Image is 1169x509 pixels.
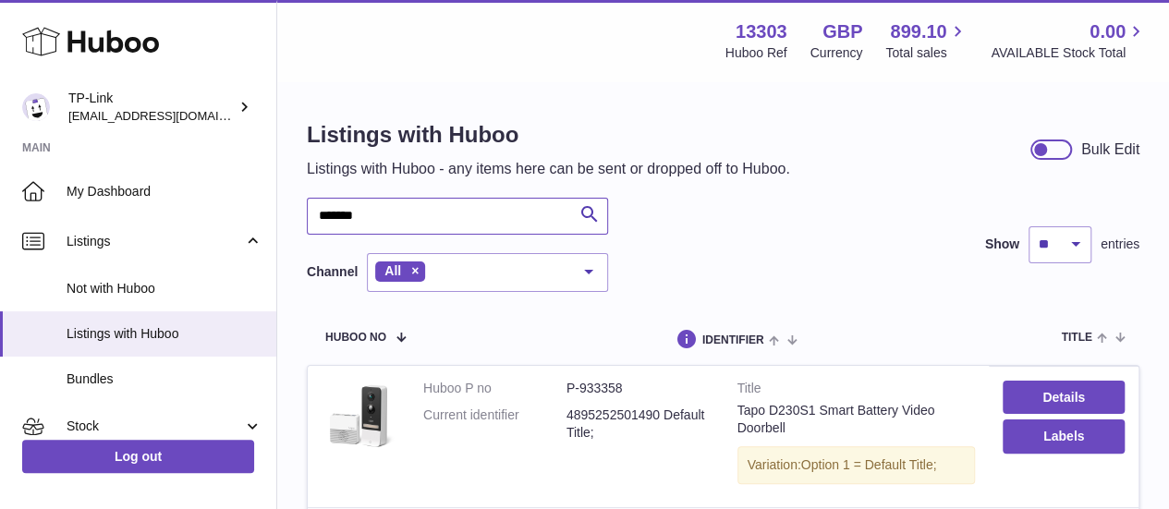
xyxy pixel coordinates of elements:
strong: Title [737,380,976,402]
strong: GBP [822,19,862,44]
span: Listings with Huboo [67,325,262,343]
span: Not with Huboo [67,280,262,297]
span: 899.10 [890,19,946,44]
div: Tapo D230S1 Smart Battery Video Doorbell [737,402,976,437]
p: Listings with Huboo - any items here can be sent or dropped off to Huboo. [307,159,790,179]
span: entries [1101,236,1139,253]
span: [EMAIL_ADDRESS][DOMAIN_NAME] [68,108,272,123]
span: AVAILABLE Stock Total [991,44,1147,62]
div: Huboo Ref [725,44,787,62]
div: Variation: [737,446,976,484]
span: Listings [67,233,243,250]
a: Log out [22,440,254,473]
a: Details [1003,381,1125,414]
span: Option 1 = Default Title; [801,457,937,472]
span: identifier [702,334,764,346]
div: TP-Link [68,90,235,125]
dd: 4895252501490 Default Title; [566,406,710,442]
span: title [1061,332,1091,344]
dd: P-933358 [566,380,710,397]
span: Bundles [67,370,262,388]
img: Tapo D230S1 Smart Battery Video Doorbell [322,380,396,454]
dt: Current identifier [423,406,566,442]
h1: Listings with Huboo [307,120,790,150]
strong: 13303 [736,19,787,44]
div: Currency [810,44,863,62]
span: Stock [67,418,243,435]
span: Huboo no [325,332,386,344]
span: Total sales [885,44,968,62]
a: 899.10 Total sales [885,19,968,62]
button: Labels [1003,419,1125,453]
span: 0.00 [1090,19,1126,44]
a: 0.00 AVAILABLE Stock Total [991,19,1147,62]
span: My Dashboard [67,183,262,200]
label: Show [985,236,1019,253]
label: Channel [307,263,358,281]
div: Bulk Edit [1081,139,1139,160]
img: internalAdmin-13303@internal.huboo.com [22,93,50,121]
span: All [384,263,401,278]
dt: Huboo P no [423,380,566,397]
